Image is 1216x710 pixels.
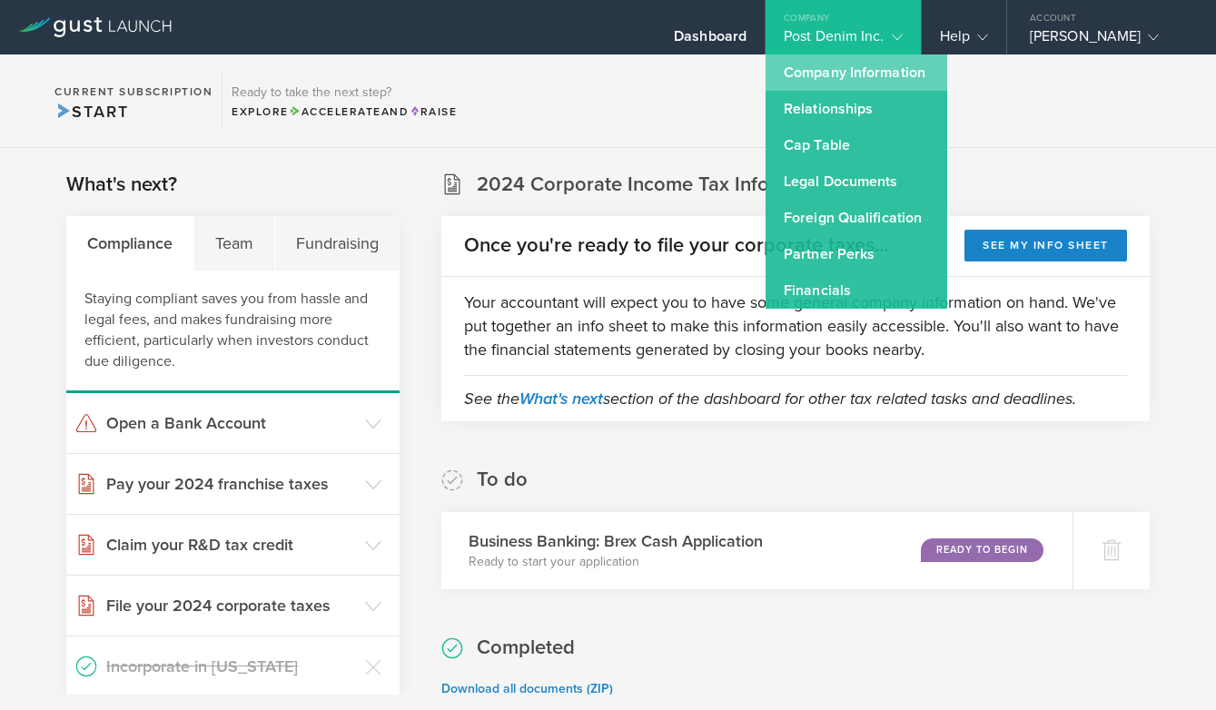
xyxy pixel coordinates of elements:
a: What's next [519,389,603,409]
h2: Current Subscription [54,86,213,97]
span: Start [54,102,128,122]
h2: To do [477,467,528,493]
div: Staying compliant saves you from hassle and legal fees, and makes fundraising more efficient, par... [66,271,400,393]
h3: File your 2024 corporate taxes [106,594,356,617]
span: Accelerate [289,105,381,118]
div: [PERSON_NAME] [1030,27,1184,54]
span: and [289,105,410,118]
div: Team [194,216,275,271]
div: Explore [232,104,457,120]
div: Fundraising [275,216,400,271]
div: Ready to take the next step?ExploreAccelerateandRaise [222,73,466,129]
div: Dashboard [674,27,746,54]
h3: Incorporate in [US_STATE] [106,655,356,678]
h2: 2024 Corporate Income Tax Info [477,172,769,198]
h2: Completed [477,635,575,661]
span: Raise [409,105,457,118]
h3: Business Banking: Brex Cash Application [469,529,763,553]
div: Ready to Begin [921,538,1043,562]
h3: Pay your 2024 franchise taxes [106,472,356,496]
h3: Claim your R&D tax credit [106,533,356,557]
div: Business Banking: Brex Cash ApplicationReady to start your applicationReady to Begin [441,512,1073,589]
button: See my info sheet [964,230,1127,261]
h2: What's next? [66,172,177,198]
p: Your accountant will expect you to have some general company information on hand. We've put toget... [464,291,1127,361]
h3: Ready to take the next step? [232,86,457,99]
h3: Open a Bank Account [106,411,356,435]
em: See the section of the dashboard for other tax related tasks and deadlines. [464,389,1076,409]
div: Compliance [66,216,194,271]
p: Ready to start your application [469,553,763,571]
a: Download all documents (ZIP) [441,681,613,696]
div: Help [940,27,988,54]
h2: Once you're ready to file your corporate taxes... [464,232,888,259]
iframe: Chat Widget [1125,623,1216,710]
div: Post Denim Inc. [784,27,903,54]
